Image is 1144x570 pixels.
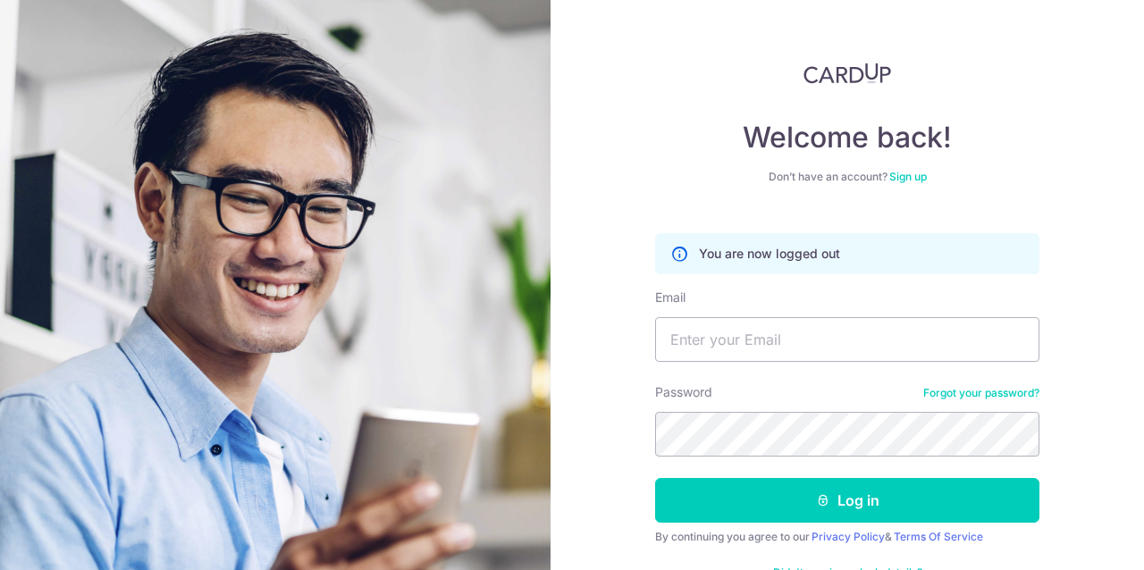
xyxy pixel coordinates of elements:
img: CardUp Logo [803,63,891,84]
p: You are now logged out [699,245,840,263]
h4: Welcome back! [655,120,1039,155]
div: By continuing you agree to our & [655,530,1039,544]
label: Email [655,289,686,306]
input: Enter your Email [655,317,1039,362]
button: Log in [655,478,1039,523]
div: Don’t have an account? [655,170,1039,184]
a: Forgot your password? [923,386,1039,400]
a: Sign up [889,170,927,183]
a: Terms Of Service [894,530,983,543]
label: Password [655,383,712,401]
a: Privacy Policy [812,530,885,543]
